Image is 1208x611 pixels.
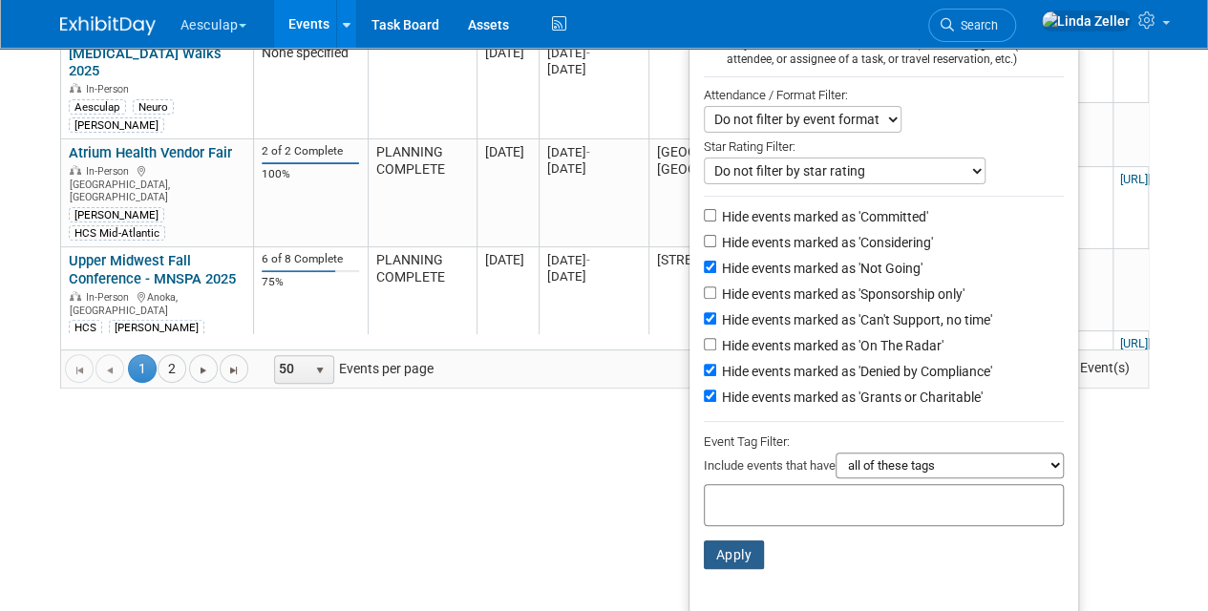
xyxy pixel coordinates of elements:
div: None specified [262,45,359,62]
label: Hide events marked as 'Not Going' [718,259,922,278]
div: [DATE] [547,268,640,284]
a: Upper Midwest Fall Conference - MNSPA 2025 [69,252,236,287]
a: 2 [158,354,186,383]
div: [PERSON_NAME] [69,117,164,133]
div: [DATE] [547,45,640,61]
span: In-Person [86,291,135,304]
span: Events per page [249,354,453,383]
div: Event Tag Filter: [704,431,1064,453]
div: [PERSON_NAME] [69,207,164,222]
span: - [586,46,590,60]
div: [DATE] [547,160,640,177]
span: In-Person [86,165,135,178]
label: Hide events marked as 'Can't Support, no time' [718,310,992,329]
td: [GEOGRAPHIC_DATA], [GEOGRAPHIC_DATA] [648,139,747,247]
div: Aesculap [69,99,126,115]
span: 50 [275,356,307,383]
div: [DATE] [547,61,640,77]
span: Search [954,18,998,32]
div: 100% [262,167,359,181]
div: [GEOGRAPHIC_DATA], [GEOGRAPHIC_DATA] [69,162,244,204]
a: Go to the previous page [95,354,124,383]
div: [PERSON_NAME] [109,320,204,335]
span: 1 [128,354,157,383]
td: [DATE] [477,39,539,139]
span: - [586,145,590,159]
img: In-Person Event [70,291,81,301]
span: Go to the first page [72,363,87,378]
label: Hide events marked as 'Committed' [718,207,928,226]
div: Include events that have [704,453,1064,484]
span: - [586,253,590,267]
div: Only show events that either I created, or I am tagged in (as attendee, or assignee of a task, or... [704,38,1064,67]
div: HCS [69,320,102,335]
span: Go to the previous page [102,363,117,378]
a: Go to the next page [189,354,218,383]
div: [DATE] [547,144,640,160]
td: [STREET_ADDRESS] [648,247,747,360]
td: PLANNING COMPLETE [368,139,477,247]
div: Anoka, [GEOGRAPHIC_DATA] [69,288,244,317]
td: [DATE] [477,247,539,360]
span: Go to the last page [226,363,242,378]
img: Linda Zeller [1041,11,1131,32]
div: 2 of 2 Complete [262,144,359,158]
a: Search [928,9,1016,42]
span: In-Person [86,83,135,95]
a: Go to the last page [220,354,248,383]
label: Hide events marked as 'Denied by Compliance' [718,362,992,381]
img: ExhibitDay [60,16,156,35]
label: Hide events marked as 'Grants or Charitable' [718,388,983,407]
label: Hide events marked as 'Considering' [718,233,933,252]
a: Atrium Health Vendor Fair [69,144,232,161]
img: In-Person Event [70,165,81,175]
label: Hide events marked as 'Sponsorship only' [718,284,964,304]
span: select [312,363,328,378]
a: Go to the first page [65,354,94,383]
div: [DATE] [547,252,640,268]
td: [DATE] [477,139,539,247]
div: Neuro [133,99,174,115]
img: In-Person Event [70,83,81,93]
span: Go to the next page [196,363,211,378]
button: Apply [704,540,765,569]
td: PLANNING COMPLETE [368,247,477,360]
div: 6 of 8 Complete [262,252,359,266]
a: [MEDICAL_DATA] Walks 2025 [69,45,222,80]
div: Attendance / Format Filter: [704,84,1064,106]
div: Star Rating Filter: [704,133,1064,158]
div: 75% [262,275,359,289]
div: HCS Mid-Atlantic [69,225,165,241]
label: Hide events marked as 'On The Radar' [718,336,943,355]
